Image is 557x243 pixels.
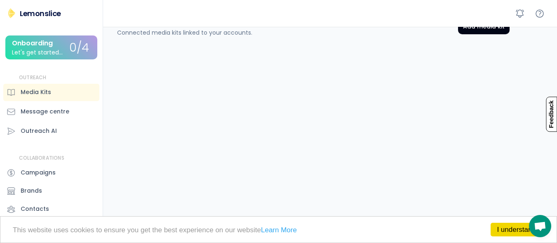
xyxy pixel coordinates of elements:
[7,8,16,18] img: Lemonslice
[19,155,64,162] div: COLLABORATIONS
[20,8,61,19] div: Lemonslice
[491,223,544,236] a: I understand!
[117,28,252,37] div: Connected media kits linked to your accounts.
[261,226,297,234] a: Learn More
[21,127,57,135] div: Outreach AI
[13,226,544,234] p: This website uses cookies to ensure you get the best experience on our website
[69,42,89,54] div: 0/4
[21,205,49,213] div: Contacts
[19,74,47,81] div: OUTREACH
[12,50,63,56] div: Let's get started...
[21,168,56,177] div: Campaigns
[21,107,69,116] div: Message centre
[21,186,42,195] div: Brands
[21,88,51,97] div: Media Kits
[529,215,551,237] a: Open chat
[12,40,53,47] div: Onboarding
